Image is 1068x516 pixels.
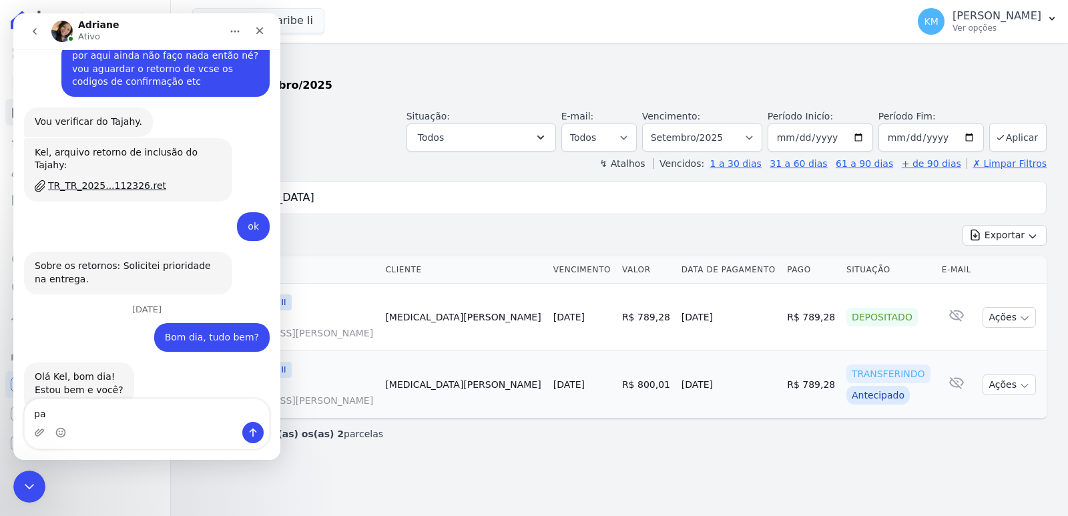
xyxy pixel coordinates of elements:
[846,308,918,326] div: Depositado
[5,246,165,272] a: Crédito
[548,256,617,284] th: Vencimento
[5,216,165,243] a: Transferências
[5,99,165,125] a: Parcelas
[5,371,165,398] a: Recebíveis
[203,326,374,340] span: [STREET_ADDRESS][PERSON_NAME]
[192,256,380,284] th: Contrato
[782,284,841,351] td: R$ 789,28
[21,370,110,384] div: Estou bem e você?
[5,69,165,96] a: Contratos
[21,246,208,272] div: Sobre os retornos: Solicitei prioridade na entrega.
[5,275,165,302] a: Negativação
[240,79,332,91] strong: Setembro/2025
[192,8,324,33] button: Ilhas Do Caribe Ii
[676,284,782,351] td: [DATE]
[989,123,1047,152] button: Aplicar
[782,351,841,419] td: R$ 789,28
[770,158,827,169] a: 31 a 60 dias
[907,3,1068,40] button: KM [PERSON_NAME] Ver opções
[983,307,1036,328] button: Ações
[5,128,165,155] a: Lotes
[234,5,258,29] div: Fechar
[217,184,1041,211] input: Buscar por nome do lote ou do cliente
[11,125,256,199] div: Adriane diz…
[11,310,256,350] div: Kerolayne diz…
[59,36,246,75] div: por aqui ainda não faço nada então né? vou aguardar o retorno de vcse os codigos de confirmação etc
[203,394,374,407] span: [STREET_ADDRESS][PERSON_NAME]
[782,256,841,284] th: Pago
[5,40,165,67] a: Visão Geral
[561,111,594,121] label: E-mail:
[21,357,110,370] div: Olá Kel, bom dia!
[5,401,165,427] a: Conta Hent
[11,199,256,239] div: Kerolayne diz…
[967,158,1047,169] a: ✗ Limpar Filtros
[836,158,893,169] a: 61 a 90 dias
[11,28,256,94] div: Kerolayne diz…
[11,292,256,310] div: [DATE]
[676,256,782,284] th: Data de Pagamento
[11,238,256,291] div: Adriane diz…
[65,17,87,30] p: Ativo
[846,364,930,383] div: Transferindo
[642,111,700,121] label: Vencimento:
[841,256,937,284] th: Situação
[48,28,256,83] div: por aqui ainda não faço nada então né? vou aguardar o retorno de vcse os codigos de confirmação etc
[553,379,585,390] a: [DATE]
[953,23,1041,33] p: Ver opções
[13,471,45,503] iframe: Intercom live chat
[768,111,833,121] label: Período Inicío:
[963,225,1047,246] button: Exportar
[878,109,984,123] label: Período Fim:
[11,94,140,123] div: Vou verificar do Tajahy.
[11,350,160,366] div: Plataformas
[11,349,256,393] div: Adriane diz…
[418,130,444,146] span: Todos
[407,111,450,121] label: Situação:
[21,166,208,180] a: TR_TR_2025...112326.ret
[209,5,234,31] button: Início
[380,284,547,351] td: [MEDICAL_DATA][PERSON_NAME]
[11,386,256,409] textarea: Envie uma mensagem...
[234,207,246,220] div: ok
[407,123,556,152] button: Todos
[5,304,165,331] a: Troca de Arquivos
[617,284,676,351] td: R$ 789,28
[13,13,280,460] iframe: Intercom live chat
[192,53,1047,77] h2: Parcelas
[599,158,645,169] label: ↯ Atalhos
[248,429,344,439] b: todos(as) os(as) 2
[141,310,256,339] div: Bom dia, tudo bem?
[846,386,910,405] div: Antecipado
[710,158,762,169] a: 1 a 30 dias
[11,125,219,188] div: Kel, arquivo retorno de inclusão do Tajahy:TR_TR_2025...112326.ret
[42,414,53,425] button: Selecionador de Emoji
[152,318,246,331] div: Bom dia, tudo bem?
[983,374,1036,395] button: Ações
[35,166,153,180] div: TR_TR_2025...112326.ret
[203,313,374,340] a: 10.101[STREET_ADDRESS][PERSON_NAME]
[380,351,547,419] td: [MEDICAL_DATA][PERSON_NAME]
[11,238,219,280] div: Sobre os retornos: Solicitei prioridade na entrega.
[11,94,256,125] div: Adriane diz…
[21,133,208,159] div: Kel, arquivo retorno de inclusão do Tajahy:
[21,102,129,115] div: Vou verificar do Tajahy.
[902,158,961,169] a: + de 90 dias
[224,199,256,228] div: ok
[11,349,121,391] div: Olá Kel, bom dia!Estou bem e você?
[5,187,165,214] a: Minha Carteira
[380,256,547,284] th: Cliente
[208,427,383,441] p: Exibindo parcelas
[5,158,165,184] a: Clientes
[21,414,31,425] button: Upload do anexo
[203,380,374,407] a: 10.101[STREET_ADDRESS][PERSON_NAME]
[676,351,782,419] td: [DATE]
[229,409,250,430] button: Enviar uma mensagem
[553,312,585,322] a: [DATE]
[653,158,704,169] label: Vencidos:
[953,9,1041,23] p: [PERSON_NAME]
[617,256,676,284] th: Valor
